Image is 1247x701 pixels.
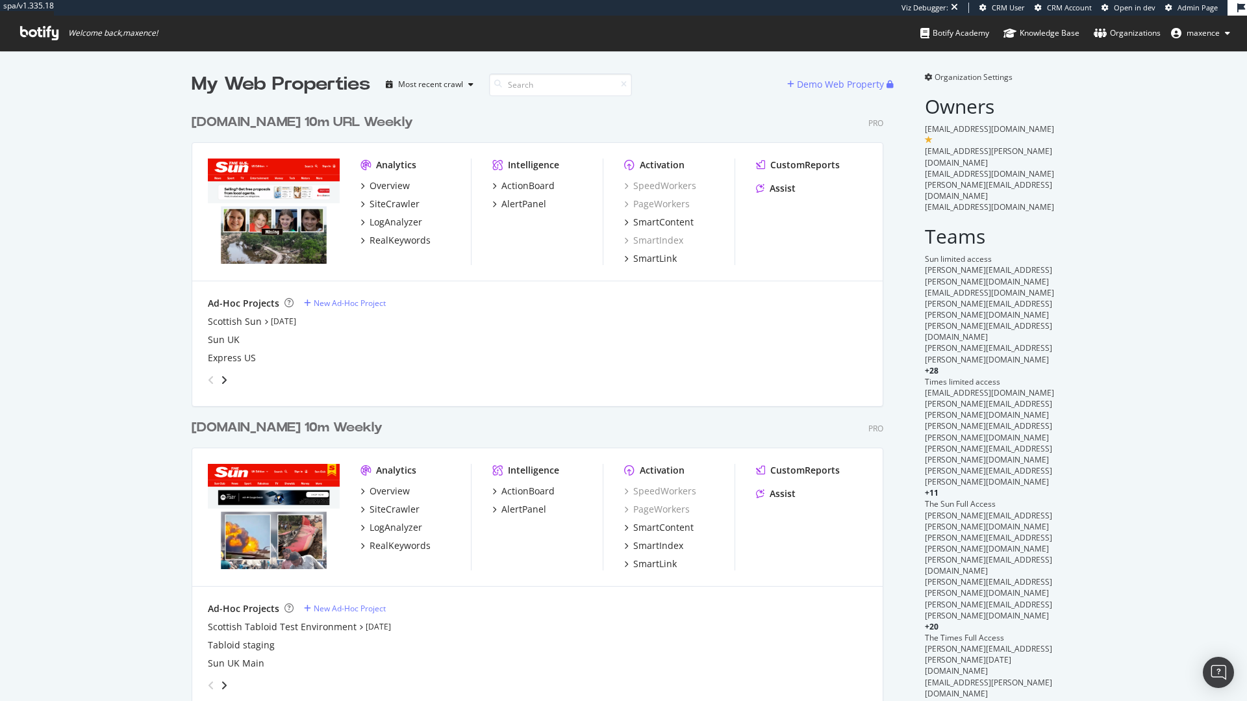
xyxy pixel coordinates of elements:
div: Times limited access [925,376,1055,387]
a: CustomReports [756,159,840,172]
div: New Ad-Hoc Project [314,298,386,309]
div: My Web Properties [192,71,370,97]
a: PageWorkers [624,503,690,516]
span: [PERSON_NAME][EMAIL_ADDRESS][PERSON_NAME][DATE][DOMAIN_NAME] [925,643,1052,676]
a: SmartContent [624,216,694,229]
a: RealKeywords [360,539,431,552]
div: angle-left [203,675,220,696]
div: angle-right [220,679,229,692]
div: Pro [868,423,883,434]
a: SpeedWorkers [624,485,696,498]
button: Most recent crawl [381,74,479,95]
div: Intelligence [508,159,559,172]
a: CustomReports [756,464,840,477]
a: Knowledge Base [1003,16,1079,51]
span: + 28 [925,365,938,376]
div: [DOMAIN_NAME] 10m Weekly [192,418,383,437]
span: [PERSON_NAME][EMAIL_ADDRESS][PERSON_NAME][DOMAIN_NAME] [925,342,1052,364]
img: www.The-Sun.com [208,159,340,264]
a: LogAnalyzer [360,521,422,534]
span: Welcome back, maxence ! [68,28,158,38]
div: The Sun Full Access [925,498,1055,509]
span: [PERSON_NAME][EMAIL_ADDRESS][DOMAIN_NAME] [925,320,1052,342]
a: Organizations [1094,16,1161,51]
div: Analytics [376,464,416,477]
div: RealKeywords [370,539,431,552]
div: Most recent crawl [398,81,463,88]
div: Viz Debugger: [901,3,948,13]
div: Knowledge Base [1003,27,1079,40]
img: www.TheSun.co.uk [208,464,340,569]
h2: Owners [925,96,1055,117]
div: Pro [868,118,883,129]
a: SmartLink [624,252,677,265]
a: [DATE] [271,316,296,327]
div: Overview [370,485,410,498]
a: [DOMAIN_NAME] 10m URL Weekly [192,113,418,132]
div: Activation [640,464,685,477]
a: Tabloid staging [208,639,275,652]
span: [PERSON_NAME][EMAIL_ADDRESS][PERSON_NAME][DOMAIN_NAME] [925,599,1052,621]
span: Admin Page [1178,3,1218,12]
div: CustomReports [770,464,840,477]
a: Open in dev [1102,3,1155,13]
div: Open Intercom Messenger [1203,657,1234,688]
span: [EMAIL_ADDRESS][PERSON_NAME][DOMAIN_NAME] [925,146,1052,168]
button: Demo Web Property [787,74,887,95]
span: [EMAIL_ADDRESS][DOMAIN_NAME] [925,123,1054,134]
a: Assist [756,487,796,500]
span: [EMAIL_ADDRESS][DOMAIN_NAME] [925,387,1054,398]
a: Sun UK Main [208,657,264,670]
span: [EMAIL_ADDRESS][DOMAIN_NAME] [925,201,1054,212]
div: ActionBoard [501,179,555,192]
a: AlertPanel [492,198,546,210]
span: [PERSON_NAME][EMAIL_ADDRESS][PERSON_NAME][DOMAIN_NAME] [925,298,1052,320]
a: SmartContent [624,521,694,534]
a: [DOMAIN_NAME] 10m Weekly [192,418,388,437]
div: angle-right [220,374,229,387]
a: SiteCrawler [360,198,420,210]
div: Ad-Hoc Projects [208,297,279,310]
a: Scottish Tabloid Test Environment [208,620,357,633]
a: New Ad-Hoc Project [304,298,386,309]
span: [EMAIL_ADDRESS][PERSON_NAME][DOMAIN_NAME] [925,677,1052,699]
div: RealKeywords [370,234,431,247]
span: + 20 [925,621,938,632]
a: ActionBoard [492,179,555,192]
span: [PERSON_NAME][EMAIL_ADDRESS][PERSON_NAME][DOMAIN_NAME] [925,510,1052,532]
div: Botify Academy [920,27,989,40]
span: CRM Account [1047,3,1092,12]
div: SmartIndex [633,539,683,552]
h2: Teams [925,225,1055,247]
div: Analytics [376,159,416,172]
div: SmartLink [633,557,677,570]
a: New Ad-Hoc Project [304,603,386,614]
div: [DOMAIN_NAME] 10m URL Weekly [192,113,413,132]
div: New Ad-Hoc Project [314,603,386,614]
a: Express US [208,351,256,364]
a: Admin Page [1165,3,1218,13]
a: SmartLink [624,557,677,570]
a: SpeedWorkers [624,179,696,192]
div: AlertPanel [501,503,546,516]
div: SiteCrawler [370,503,420,516]
span: [PERSON_NAME][EMAIL_ADDRESS][PERSON_NAME][DOMAIN_NAME] [925,576,1052,598]
div: ActionBoard [501,485,555,498]
a: Scottish Sun [208,315,262,328]
a: Overview [360,485,410,498]
div: SmartIndex [624,234,683,247]
a: RealKeywords [360,234,431,247]
span: [PERSON_NAME][EMAIL_ADDRESS][PERSON_NAME][DOMAIN_NAME] [925,465,1052,487]
span: [PERSON_NAME][EMAIL_ADDRESS][PERSON_NAME][DOMAIN_NAME] [925,420,1052,442]
span: [PERSON_NAME][EMAIL_ADDRESS][DOMAIN_NAME] [925,554,1052,576]
a: Overview [360,179,410,192]
div: Sun UK [208,333,240,346]
button: maxence [1161,23,1241,44]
